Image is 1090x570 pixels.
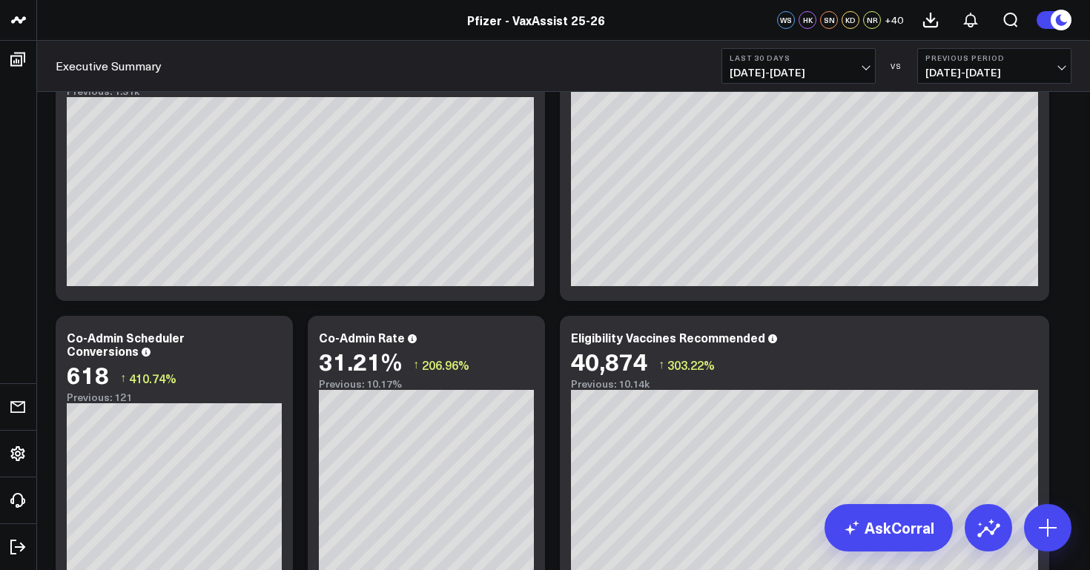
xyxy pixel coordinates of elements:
div: NR [863,11,881,29]
div: Previous: 10.14k [571,378,1038,390]
div: 31.21% [319,348,402,374]
span: 303.22% [667,357,715,373]
b: Last 30 Days [730,53,868,62]
button: Last 30 Days[DATE]-[DATE] [721,48,876,84]
div: VS [883,62,910,70]
div: Eligibility Vaccines Recommended [571,329,765,345]
div: 40,874 [571,348,647,374]
div: WS [777,11,795,29]
div: KD [842,11,859,29]
div: Previous: 121 [67,391,282,403]
div: Co-Admin Rate [319,329,405,345]
b: Previous Period [925,53,1063,62]
a: Pfizer - VaxAssist 25-26 [467,12,605,28]
div: HK [799,11,816,29]
span: 206.96% [422,357,469,373]
span: ↑ [120,368,126,388]
span: 410.74% [129,370,176,386]
div: Previous: 10.17% [319,378,534,390]
button: Previous Period[DATE]-[DATE] [917,48,1071,84]
span: ↑ [658,355,664,374]
div: SN [820,11,838,29]
span: + 40 [885,15,903,25]
span: [DATE] - [DATE] [925,67,1063,79]
div: Co-Admin Scheduler Conversions [67,329,185,359]
div: 618 [67,361,109,388]
a: Executive Summary [56,58,162,74]
a: AskCorral [825,504,953,551]
span: ↑ [413,355,419,374]
span: [DATE] - [DATE] [730,67,868,79]
button: +40 [885,11,903,29]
